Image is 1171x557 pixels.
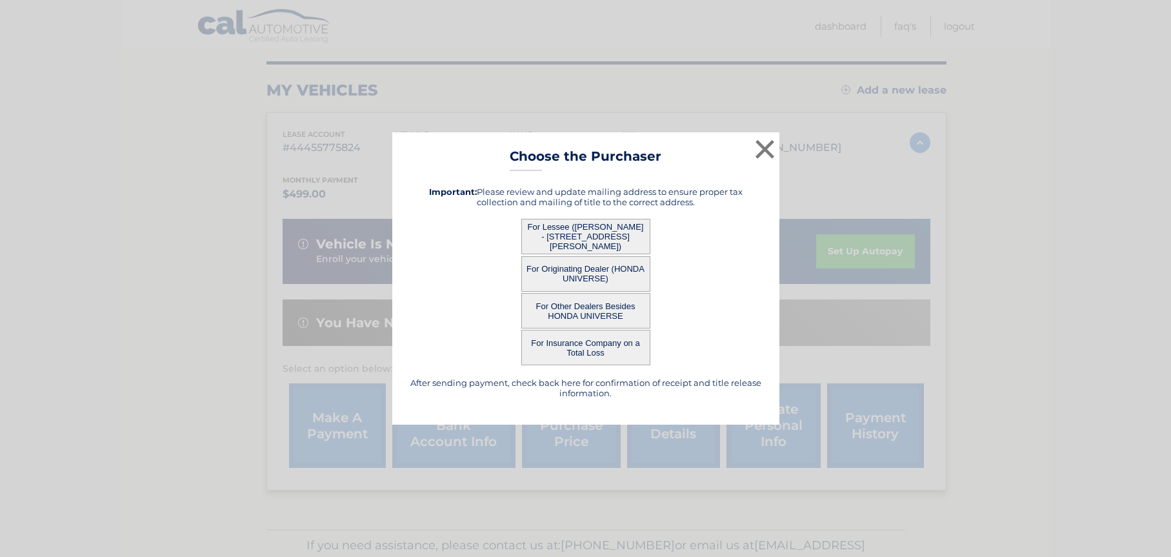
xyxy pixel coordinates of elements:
[752,136,778,162] button: ×
[429,187,477,197] strong: Important:
[521,219,650,254] button: For Lessee ([PERSON_NAME] - [STREET_ADDRESS][PERSON_NAME])
[408,187,763,207] h5: Please review and update mailing address to ensure proper tax collection and mailing of title to ...
[521,293,650,329] button: For Other Dealers Besides HONDA UNIVERSE
[510,148,661,171] h3: Choose the Purchaser
[408,378,763,398] h5: After sending payment, check back here for confirmation of receipt and title release information.
[521,256,650,292] button: For Originating Dealer (HONDA UNIVERSE)
[521,330,650,365] button: For Insurance Company on a Total Loss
